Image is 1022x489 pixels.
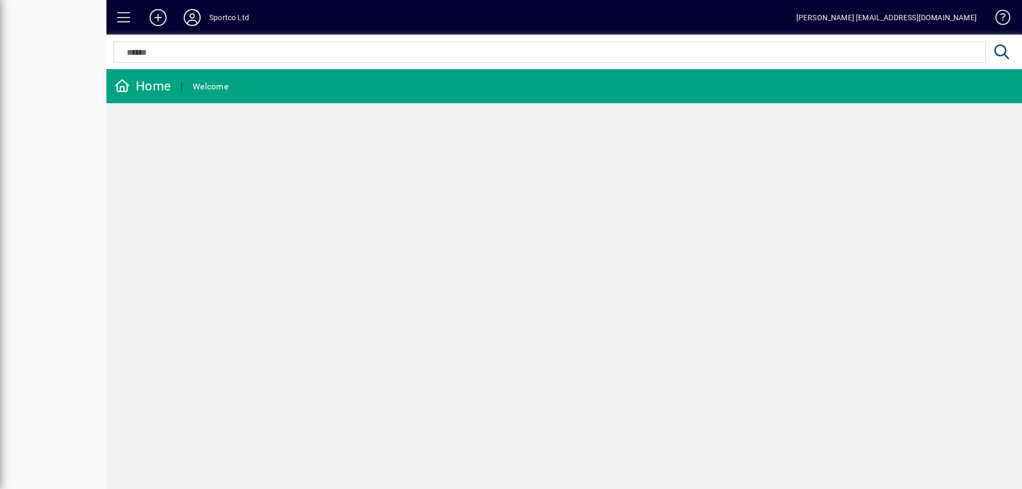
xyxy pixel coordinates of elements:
[796,9,977,26] div: [PERSON_NAME] [EMAIL_ADDRESS][DOMAIN_NAME]
[987,2,1009,37] a: Knowledge Base
[114,78,171,95] div: Home
[141,8,175,27] button: Add
[193,78,228,95] div: Welcome
[175,8,209,27] button: Profile
[209,9,249,26] div: Sportco Ltd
